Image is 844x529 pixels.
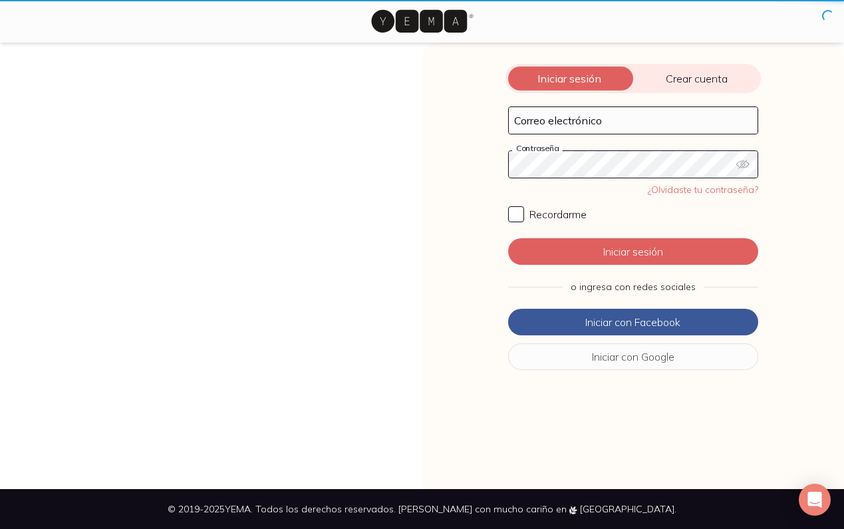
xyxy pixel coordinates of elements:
[585,315,632,329] span: Iniciar con
[571,281,696,293] span: o ingresa con redes sociales
[398,503,676,515] span: [PERSON_NAME] con mucho cariño en [GEOGRAPHIC_DATA].
[512,143,563,153] label: Contraseña
[799,484,831,516] div: Open Intercom Messenger
[508,206,524,222] input: Recordarme
[508,343,758,370] button: Iniciar conGoogle
[508,309,758,335] button: Iniciar conFacebook
[529,208,587,221] span: Recordarme
[633,72,761,85] span: Crear cuenta
[508,238,758,265] button: Iniciar sesión
[648,184,758,196] a: ¿Olvidaste tu contraseña?
[505,72,633,85] span: Iniciar sesión
[592,350,638,363] span: Iniciar con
